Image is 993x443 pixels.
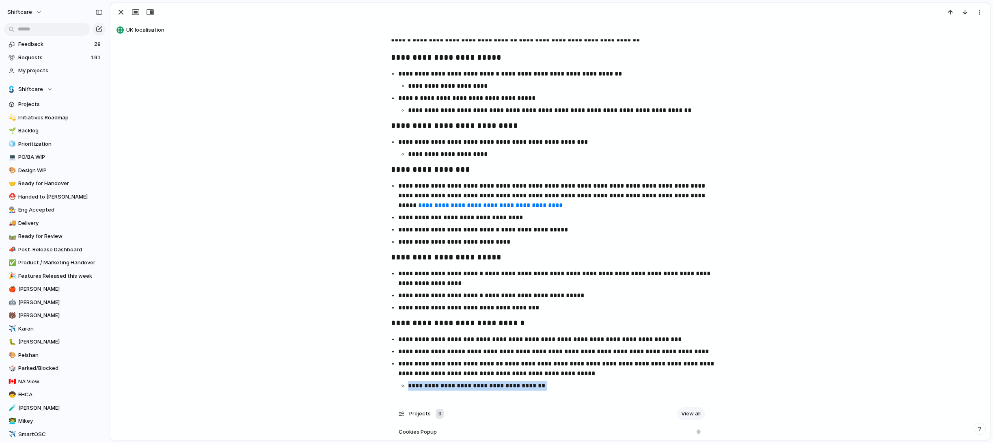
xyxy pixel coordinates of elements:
[9,350,14,360] div: 🎨
[4,296,106,309] div: 🤖[PERSON_NAME]
[9,324,14,333] div: ✈️
[9,113,14,122] div: 💫
[7,417,15,425] button: 👨‍💻
[9,258,14,268] div: ✅
[7,219,15,227] button: 🚚
[7,259,15,267] button: ✅
[7,166,15,175] button: 🎨
[18,114,103,122] span: Initiatives Roadmap
[114,24,986,37] button: UK localisation
[18,272,103,280] span: Features Released this week
[7,338,15,346] button: 🐛
[4,38,106,50] a: Feedback29
[7,206,15,214] button: 👨‍🏭
[4,336,106,348] a: 🐛[PERSON_NAME]
[4,244,106,256] div: 📣Post-Release Dashboard
[126,26,986,34] span: UK localisation
[4,323,106,335] div: ✈️Karan
[4,177,106,190] a: 🤝Ready for Handover
[18,206,103,214] span: Eng Accepted
[18,430,103,439] span: SmartOSC
[9,285,14,294] div: 🍎
[9,337,14,347] div: 🐛
[9,218,14,228] div: 🚚
[4,6,46,19] button: shiftcare
[4,217,106,229] div: 🚚Delivery
[18,153,103,161] span: PO/BA WIP
[7,272,15,280] button: 🎉
[18,232,103,240] span: Ready for Review
[9,192,14,201] div: ⛑️
[18,351,103,359] span: Peishan
[4,349,106,361] a: 🎨Peishan
[18,193,103,201] span: Handed to [PERSON_NAME]
[4,164,106,177] a: 🎨Design WIP
[4,204,106,216] div: 👨‍🏭Eng Accepted
[4,389,106,401] a: 🧒EHCA
[4,138,106,150] a: 🧊Prioritization
[4,112,106,124] a: 💫Initiatives Roadmap
[7,246,15,254] button: 📣
[9,377,14,386] div: 🇨🇦
[4,362,106,374] div: 🎲Parked/Blocked
[409,410,431,418] span: Projects
[399,428,437,436] span: Cookies Popup
[18,404,103,412] span: [PERSON_NAME]
[4,402,106,414] a: 🧪[PERSON_NAME]
[4,98,106,110] a: Projects
[7,193,15,201] button: ⛑️
[18,311,103,320] span: [PERSON_NAME]
[7,391,15,399] button: 🧒
[18,100,103,108] span: Projects
[9,271,14,281] div: 🎉
[18,325,103,333] span: Karan
[9,126,14,136] div: 🌱
[7,140,15,148] button: 🧊
[4,376,106,388] a: 🇨🇦NA View
[4,415,106,427] a: 👨‍💻Mikey
[91,54,102,62] span: 191
[9,153,14,162] div: 💻
[4,151,106,163] a: 💻PO/BA WIP
[7,351,15,359] button: 🎨
[4,428,106,441] a: ✈️SmartOSC
[9,364,14,373] div: 🎲
[4,191,106,203] a: ⛑️Handed to [PERSON_NAME]
[18,391,103,399] span: EHCA
[4,257,106,269] a: ✅Product / Marketing Handover
[7,404,15,412] button: 🧪
[9,179,14,188] div: 🤝
[9,205,14,215] div: 👨‍🏭
[7,232,15,240] button: 🛤️
[4,270,106,282] a: 🎉Features Released this week
[9,232,14,241] div: 🛤️
[18,259,103,267] span: Product / Marketing Handover
[9,139,14,149] div: 🧊
[18,219,103,227] span: Delivery
[18,285,103,293] span: [PERSON_NAME]
[9,430,14,439] div: ✈️
[7,364,15,372] button: 🎲
[7,298,15,307] button: 🤖
[18,364,103,372] span: Parked/Blocked
[4,52,106,64] a: Requests191
[18,140,103,148] span: Prioritization
[9,166,14,175] div: 🎨
[4,309,106,322] div: 🐻[PERSON_NAME]
[18,40,92,48] span: Feedback
[4,283,106,295] a: 🍎[PERSON_NAME]
[18,127,103,135] span: Backlog
[4,125,106,137] a: 🌱Backlog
